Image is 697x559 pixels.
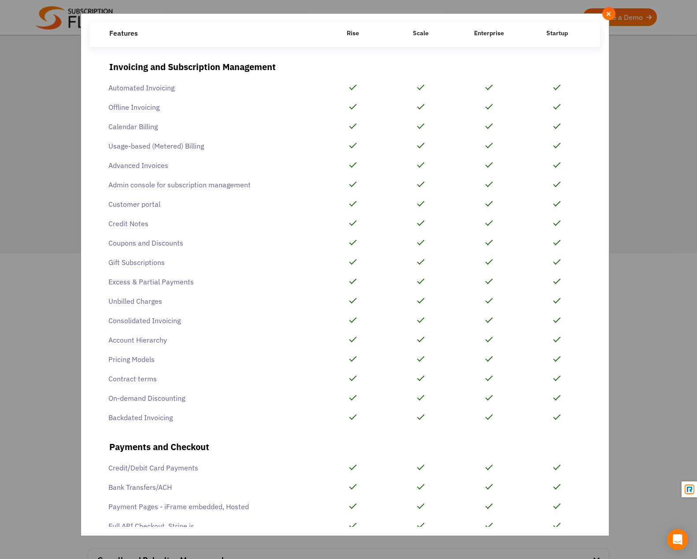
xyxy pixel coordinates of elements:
div: Customer portal [99,194,319,214]
div: Coupons and Discounts [99,233,319,253]
div: Credit Notes [99,214,319,233]
div: Open Intercom Messenger [667,529,688,550]
button: Close [602,7,615,20]
div: Credit/Debit Card Payments [99,458,319,477]
div: Consolidated Invoicing [99,311,319,330]
div: Automated Invoicing [99,78,319,97]
div: Bank Transfers/ACH [99,477,319,497]
div: Backdated Invoicing [99,408,319,427]
div: Invoicing and Subscription Management [109,60,581,74]
div: Payment Pages - iFrame embedded, Hosted [99,497,319,516]
div: Account Hierarchy [99,330,319,350]
div: Offline Invoicing [99,97,319,117]
div: Calendar Billing [99,117,319,136]
div: Advanced Invoices [99,156,319,175]
span: × [606,9,612,19]
div: Full API Checkout, Stripe.js [99,516,319,536]
div: Payments and Checkout [109,440,581,454]
div: On-demand Discounting [99,388,319,408]
div: Admin console for subscription management [99,175,319,194]
div: Contract terms [99,369,319,388]
div: Gift Subscriptions [99,253,319,272]
div: Usage-based (Metered) Billing [99,136,319,156]
div: Excess & Partial Payments [99,272,319,291]
div: Pricing Models [99,350,319,369]
div: Unbilled Charges [99,291,319,311]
